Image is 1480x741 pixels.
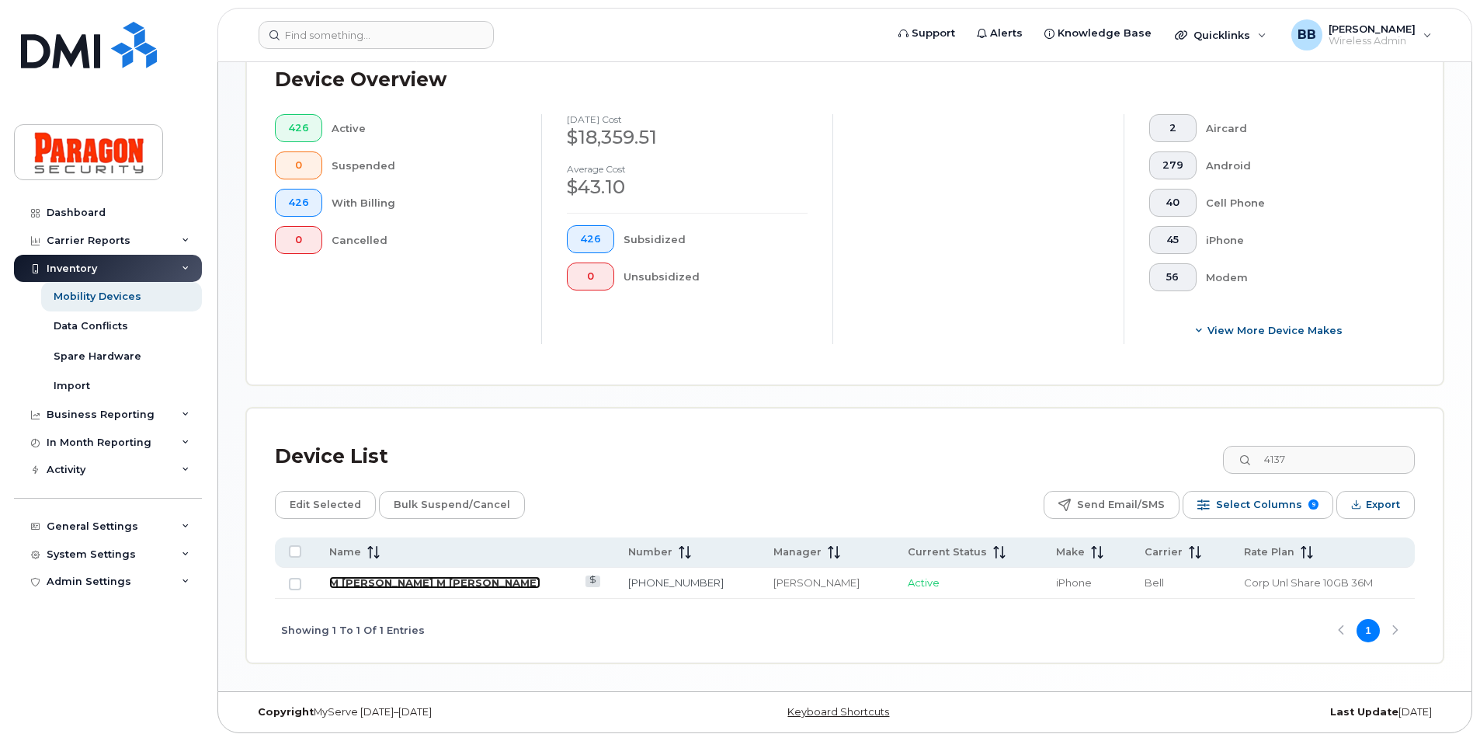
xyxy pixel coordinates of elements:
div: $43.10 [567,174,808,200]
span: 426 [288,197,309,209]
a: [PHONE_NUMBER] [628,576,724,589]
span: Wireless Admin [1329,35,1416,47]
div: [PERSON_NAME] [773,576,880,590]
button: Page 1 [1357,619,1380,642]
span: Showing 1 To 1 Of 1 Entries [281,619,425,642]
span: BB [1298,26,1316,44]
div: Cancelled [332,226,517,254]
input: Search Device List ... [1223,446,1415,474]
input: Find something... [259,21,494,49]
span: View More Device Makes [1207,323,1343,338]
div: $18,359.51 [567,124,808,151]
div: Android [1206,151,1391,179]
button: 426 [275,114,322,142]
span: 426 [288,122,309,134]
span: Current Status [908,545,987,559]
button: Select Columns 9 [1183,491,1333,519]
span: Manager [773,545,822,559]
span: 0 [288,234,309,246]
div: Device List [275,437,388,477]
span: 0 [288,159,309,172]
button: 426 [275,189,322,217]
button: Edit Selected [275,491,376,519]
button: 2 [1149,114,1197,142]
div: Active [332,114,517,142]
h4: Average cost [567,164,808,174]
span: Bulk Suspend/Cancel [394,493,510,517]
h4: [DATE] cost [567,114,808,124]
div: With Billing [332,189,517,217]
span: Make [1056,545,1085,559]
button: 0 [567,263,614,290]
span: 426 [580,233,601,245]
strong: Copyright [258,706,314,718]
span: 9 [1308,499,1318,510]
span: Corp Unl Share 10GB 36M [1244,576,1373,589]
span: 56 [1162,271,1183,284]
div: Suspended [332,151,517,179]
span: Edit Selected [290,493,361,517]
a: M [PERSON_NAME] M [PERSON_NAME] [329,576,540,589]
span: Export [1366,493,1400,517]
a: Keyboard Shortcuts [787,706,889,718]
button: 40 [1149,189,1197,217]
div: Unsubsidized [624,263,808,290]
a: Knowledge Base [1034,18,1162,49]
button: 279 [1149,151,1197,179]
span: Rate Plan [1244,545,1294,559]
span: 45 [1162,234,1183,246]
a: Support [888,18,966,49]
div: Cell Phone [1206,189,1391,217]
span: Carrier [1145,545,1183,559]
span: Knowledge Base [1058,26,1152,41]
div: iPhone [1206,226,1391,254]
div: MyServe [DATE]–[DATE] [246,706,645,718]
strong: Last Update [1330,706,1398,718]
span: 40 [1162,197,1183,209]
div: Barb Burling [1280,19,1443,50]
span: Support [912,26,955,41]
div: [DATE] [1044,706,1444,718]
button: 426 [567,225,614,253]
button: Bulk Suspend/Cancel [379,491,525,519]
div: Device Overview [275,60,446,100]
span: Alerts [990,26,1023,41]
button: 45 [1149,226,1197,254]
button: 0 [275,226,322,254]
div: Modem [1206,263,1391,291]
div: Aircard [1206,114,1391,142]
button: Export [1336,491,1415,519]
span: Name [329,545,361,559]
div: Subsidized [624,225,808,253]
span: Bell [1145,576,1164,589]
span: Select Columns [1216,493,1302,517]
span: 2 [1162,122,1183,134]
span: 0 [580,270,601,283]
a: Alerts [966,18,1034,49]
button: Send Email/SMS [1044,491,1179,519]
span: [PERSON_NAME] [1329,23,1416,35]
span: Active [908,576,940,589]
span: Number [628,545,672,559]
span: Quicklinks [1193,29,1250,41]
span: 279 [1162,159,1183,172]
span: iPhone [1056,576,1092,589]
a: View Last Bill [585,576,600,587]
button: 56 [1149,263,1197,291]
button: View More Device Makes [1149,316,1390,344]
div: Quicklinks [1164,19,1277,50]
button: 0 [275,151,322,179]
span: Send Email/SMS [1077,493,1165,517]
